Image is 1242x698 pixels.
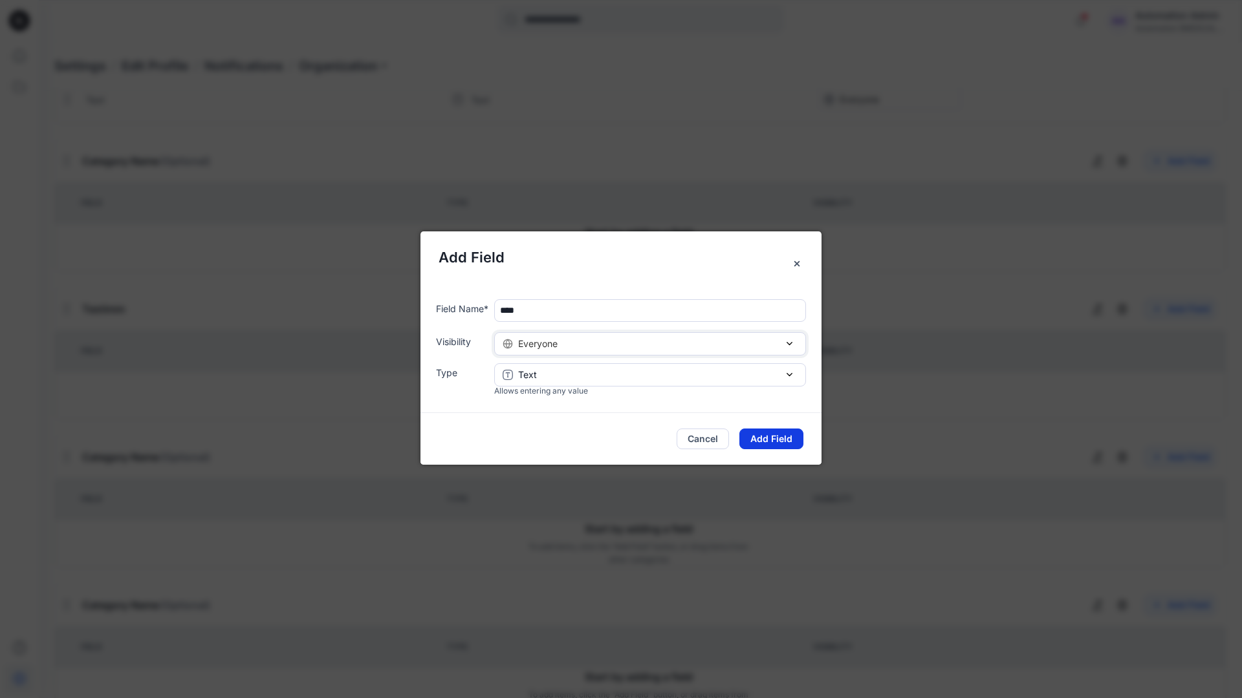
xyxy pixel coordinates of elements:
[494,385,806,397] div: Allows entering any value
[436,335,489,348] label: Visibility
[436,366,489,379] label: Type
[518,368,537,381] p: Text
[677,428,729,449] button: Cancel
[436,302,489,315] label: Field Name
[494,363,806,386] button: Text
[439,247,803,268] h5: Add Field
[494,332,806,355] button: Everyone
[518,337,558,350] span: Everyone
[785,252,809,275] button: Close
[739,428,803,449] button: Add Field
